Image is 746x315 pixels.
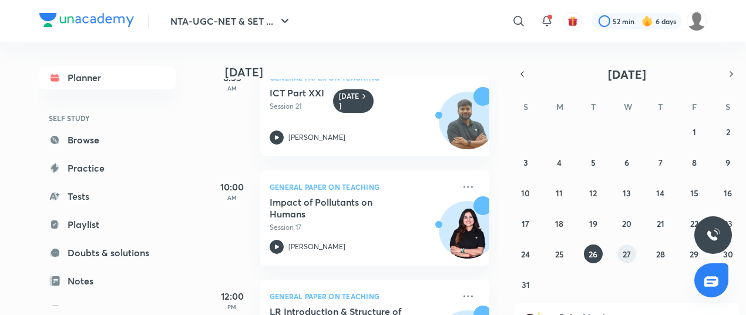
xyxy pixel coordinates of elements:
[724,218,732,229] abbr: August 23, 2025
[725,157,730,168] abbr: August 9, 2025
[589,249,597,260] abbr: August 26, 2025
[651,153,670,172] button: August 7, 2025
[270,101,454,112] p: Session 21
[270,196,416,220] h5: Impact of Pollutants on Humans
[589,218,597,229] abbr: August 19, 2025
[584,214,603,233] button: August 19, 2025
[718,214,737,233] button: August 23, 2025
[693,126,696,138] abbr: August 1, 2025
[726,126,730,138] abbr: August 2, 2025
[623,187,631,199] abbr: August 13, 2025
[39,13,134,30] a: Company Logo
[556,187,563,199] abbr: August 11, 2025
[617,214,636,233] button: August 20, 2025
[39,185,176,208] a: Tests
[624,101,632,112] abbr: Wednesday
[516,183,535,202] button: August 10, 2025
[39,156,176,180] a: Practice
[651,214,670,233] button: August 21, 2025
[270,222,454,233] p: Session 17
[39,108,176,128] h6: SELF STUDY
[270,87,416,99] h5: ICT Part XXI
[584,183,603,202] button: August 12, 2025
[656,187,664,199] abbr: August 14, 2025
[687,11,707,31] img: Baani khurana
[617,153,636,172] button: August 6, 2025
[516,153,535,172] button: August 3, 2025
[516,275,535,294] button: August 31, 2025
[209,194,256,201] p: AM
[685,214,704,233] button: August 22, 2025
[589,187,597,199] abbr: August 12, 2025
[439,207,496,264] img: Avatar
[690,218,698,229] abbr: August 22, 2025
[624,157,629,168] abbr: August 6, 2025
[584,244,603,263] button: August 26, 2025
[39,128,176,152] a: Browse
[550,244,569,263] button: August 25, 2025
[685,244,704,263] button: August 29, 2025
[718,122,737,141] button: August 2, 2025
[658,157,663,168] abbr: August 7, 2025
[584,153,603,172] button: August 5, 2025
[516,214,535,233] button: August 17, 2025
[617,183,636,202] button: August 13, 2025
[521,249,530,260] abbr: August 24, 2025
[692,101,697,112] abbr: Friday
[522,279,530,290] abbr: August 31, 2025
[516,244,535,263] button: August 24, 2025
[706,228,720,242] img: ttu
[563,12,582,31] button: avatar
[439,98,496,155] img: Avatar
[591,157,596,168] abbr: August 5, 2025
[651,183,670,202] button: August 14, 2025
[339,92,359,110] h6: [DATE]
[557,157,562,168] abbr: August 4, 2025
[550,183,569,202] button: August 11, 2025
[608,66,646,82] span: [DATE]
[690,187,698,199] abbr: August 15, 2025
[270,289,454,303] p: General Paper on Teaching
[555,218,563,229] abbr: August 18, 2025
[523,101,528,112] abbr: Sunday
[692,157,697,168] abbr: August 8, 2025
[523,157,528,168] abbr: August 3, 2025
[685,183,704,202] button: August 15, 2025
[209,289,256,303] h5: 12:00
[522,218,529,229] abbr: August 17, 2025
[521,187,530,199] abbr: August 10, 2025
[556,101,563,112] abbr: Monday
[39,66,176,89] a: Planner
[555,249,564,260] abbr: August 25, 2025
[209,303,256,310] p: PM
[685,122,704,141] button: August 1, 2025
[623,249,631,260] abbr: August 27, 2025
[39,269,176,293] a: Notes
[658,101,663,112] abbr: Thursday
[163,9,299,33] button: NTA-UGC-NET & SET ...
[39,241,176,264] a: Doubts & solutions
[567,16,578,26] img: avatar
[723,249,733,260] abbr: August 30, 2025
[718,183,737,202] button: August 16, 2025
[690,249,698,260] abbr: August 29, 2025
[288,132,345,143] p: [PERSON_NAME]
[591,101,596,112] abbr: Tuesday
[209,85,256,92] p: AM
[718,153,737,172] button: August 9, 2025
[724,187,732,199] abbr: August 16, 2025
[651,244,670,263] button: August 28, 2025
[550,214,569,233] button: August 18, 2025
[39,13,134,27] img: Company Logo
[39,213,176,236] a: Playlist
[550,153,569,172] button: August 4, 2025
[641,15,653,27] img: streak
[288,242,345,252] p: [PERSON_NAME]
[209,180,256,194] h5: 10:00
[622,218,631,229] abbr: August 20, 2025
[530,66,723,82] button: [DATE]
[725,101,730,112] abbr: Saturday
[718,244,737,263] button: August 30, 2025
[270,180,454,194] p: General Paper on Teaching
[225,65,501,79] h4: [DATE]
